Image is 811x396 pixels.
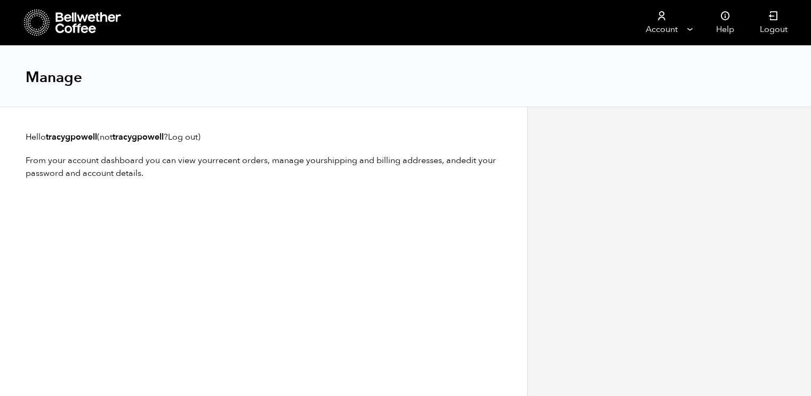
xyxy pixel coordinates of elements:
a: recent orders [215,155,268,166]
strong: tracygpowell [46,131,97,143]
a: Log out [168,131,198,143]
a: shipping and billing addresses [324,155,442,166]
p: Hello (not ? ) [26,131,502,143]
h1: Manage [26,68,82,87]
p: From your account dashboard you can view your , manage your , and . [26,154,502,180]
strong: tracygpowell [113,131,164,143]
